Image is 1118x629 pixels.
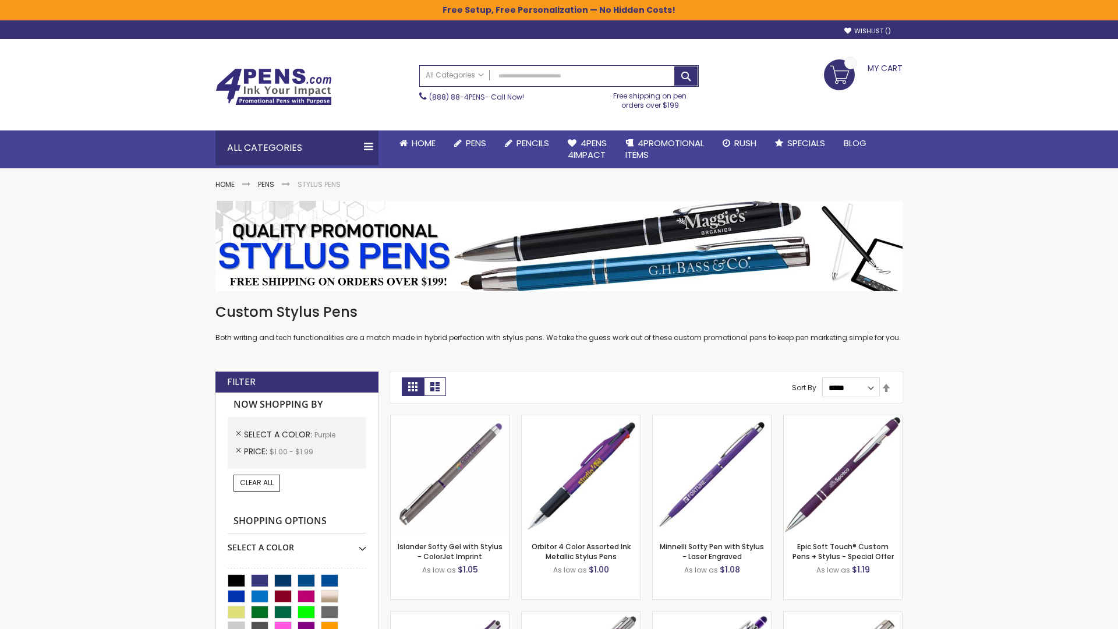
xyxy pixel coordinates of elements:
[445,130,496,156] a: Pens
[215,179,235,189] a: Home
[516,137,549,149] span: Pencils
[314,430,335,440] span: Purple
[558,130,616,168] a: 4Pens4impact
[660,542,764,561] a: Minnelli Softy Pen with Stylus - Laser Engraved
[402,377,424,396] strong: Grid
[429,92,485,102] a: (888) 88-4PENS
[553,565,587,575] span: As low as
[792,383,816,393] label: Sort By
[228,509,366,534] strong: Shopping Options
[422,565,456,575] span: As low as
[625,137,704,161] span: 4PROMOTIONAL ITEMS
[215,303,903,343] div: Both writing and tech functionalities are a match made in hybrid perfection with stylus pens. We ...
[420,66,490,85] a: All Categories
[215,201,903,291] img: Stylus Pens
[522,415,640,425] a: Orbitor 4 Color Assorted Ink Metallic Stylus Pens-Purple
[589,564,609,575] span: $1.00
[228,393,366,417] strong: Now Shopping by
[391,415,509,533] img: Islander Softy Gel with Stylus - ColorJet Imprint-Purple
[852,564,870,575] span: $1.19
[496,130,558,156] a: Pencils
[215,130,378,165] div: All Categories
[258,179,274,189] a: Pens
[298,179,341,189] strong: Stylus Pens
[653,415,771,533] img: Minnelli Softy Pen with Stylus - Laser Engraved-Purple
[720,564,740,575] span: $1.08
[244,429,314,440] span: Select A Color
[602,87,699,110] div: Free shipping on pen orders over $199
[398,542,503,561] a: Islander Softy Gel with Stylus - ColorJet Imprint
[787,137,825,149] span: Specials
[653,612,771,621] a: Phoenix Softy with Stylus Pen - Laser-Purple
[784,612,902,621] a: Tres-Chic Touch Pen - Standard Laser-Purple
[616,130,713,168] a: 4PROMOTIONALITEMS
[568,137,607,161] span: 4Pens 4impact
[458,564,478,575] span: $1.05
[390,130,445,156] a: Home
[391,415,509,425] a: Islander Softy Gel with Stylus - ColorJet Imprint-Purple
[227,376,256,388] strong: Filter
[426,70,484,80] span: All Categories
[244,446,270,457] span: Price
[270,447,313,457] span: $1.00 - $1.99
[844,27,891,36] a: Wishlist
[816,565,850,575] span: As low as
[466,137,486,149] span: Pens
[429,92,524,102] span: - Call Now!
[522,612,640,621] a: Tres-Chic with Stylus Metal Pen - Standard Laser-Purple
[240,478,274,487] span: Clear All
[713,130,766,156] a: Rush
[784,415,902,533] img: 4P-MS8B-Purple
[215,68,332,105] img: 4Pens Custom Pens and Promotional Products
[784,415,902,425] a: 4P-MS8B-Purple
[391,612,509,621] a: Avendale Velvet Touch Stylus Gel Pen-Purple
[844,137,866,149] span: Blog
[233,475,280,491] a: Clear All
[792,542,894,561] a: Epic Soft Touch® Custom Pens + Stylus - Special Offer
[766,130,834,156] a: Specials
[532,542,631,561] a: Orbitor 4 Color Assorted Ink Metallic Stylus Pens
[653,415,771,425] a: Minnelli Softy Pen with Stylus - Laser Engraved-Purple
[834,130,876,156] a: Blog
[522,415,640,533] img: Orbitor 4 Color Assorted Ink Metallic Stylus Pens-Purple
[734,137,756,149] span: Rush
[412,137,436,149] span: Home
[684,565,718,575] span: As low as
[228,533,366,553] div: Select A Color
[215,303,903,321] h1: Custom Stylus Pens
